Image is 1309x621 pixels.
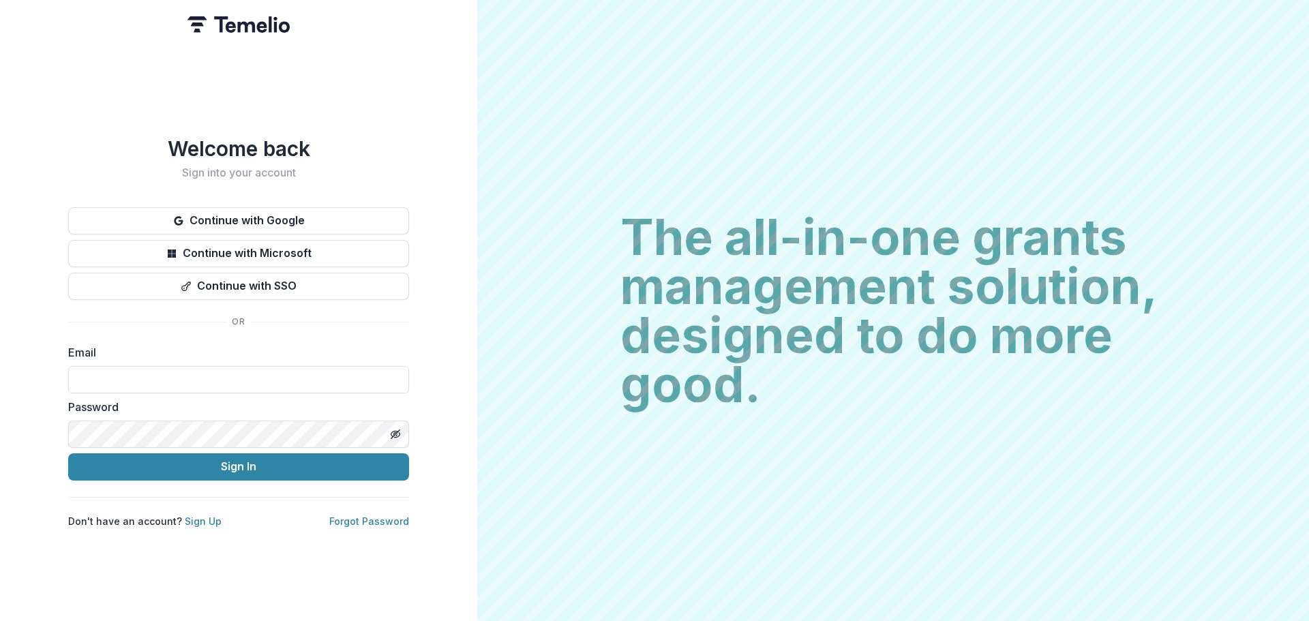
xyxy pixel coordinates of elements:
button: Continue with Google [68,207,409,234]
p: Don't have an account? [68,514,222,528]
a: Sign Up [185,515,222,527]
a: Forgot Password [329,515,409,527]
button: Toggle password visibility [385,423,406,445]
button: Continue with SSO [68,273,409,300]
button: Sign In [68,453,409,481]
label: Email [68,344,401,361]
button: Continue with Microsoft [68,240,409,267]
img: Temelio [187,16,290,33]
h2: Sign into your account [68,166,409,179]
label: Password [68,399,401,415]
h1: Welcome back [68,136,409,161]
